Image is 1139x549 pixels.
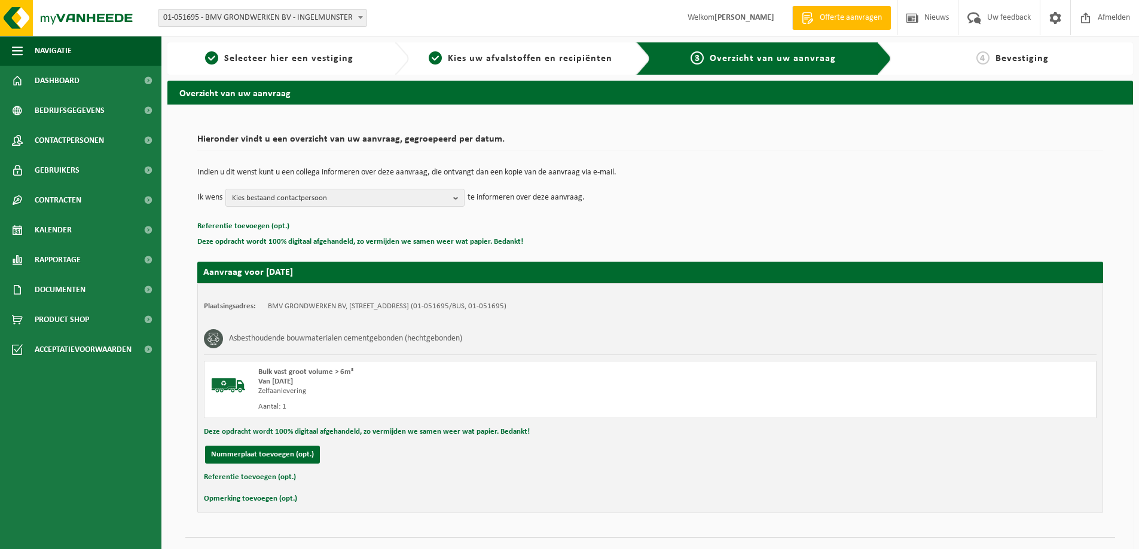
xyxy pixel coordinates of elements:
h2: Overzicht van uw aanvraag [167,81,1133,104]
iframe: chat widget [6,523,200,549]
strong: Van [DATE] [258,378,293,385]
h3: Asbesthoudende bouwmaterialen cementgebonden (hechtgebonden) [229,329,462,348]
button: Nummerplaat toevoegen (opt.) [205,446,320,464]
span: Kalender [35,215,72,245]
span: Gebruikers [35,155,80,185]
span: Product Shop [35,305,89,335]
img: BL-SO-LV.png [210,367,246,403]
strong: Plaatsingsadres: [204,302,256,310]
span: 3 [691,51,704,65]
span: 2 [429,51,442,65]
span: Documenten [35,275,85,305]
div: Aantal: 1 [258,402,698,412]
span: Kies bestaand contactpersoon [232,189,448,207]
button: Opmerking toevoegen (opt.) [204,491,297,507]
span: Bedrijfsgegevens [35,96,105,125]
button: Kies bestaand contactpersoon [225,189,465,207]
a: 1Selecteer hier een vestiging [173,51,385,66]
td: BMV GRONDWERKEN BV, [STREET_ADDRESS] (01-051695/BUS, 01-051695) [268,302,506,311]
a: Offerte aanvragen [792,6,891,30]
span: Acceptatievoorwaarden [35,335,132,364]
span: 1 [205,51,218,65]
span: Overzicht van uw aanvraag [710,54,836,63]
span: Navigatie [35,36,72,66]
span: Selecteer hier een vestiging [224,54,353,63]
span: Bulk vast groot volume > 6m³ [258,368,353,376]
span: 4 [976,51,990,65]
span: Rapportage [35,245,81,275]
span: 01-051695 - BMV GRONDWERKEN BV - INGELMUNSTER [158,10,367,26]
button: Deze opdracht wordt 100% digitaal afgehandeld, zo vermijden we samen weer wat papier. Bedankt! [197,234,523,250]
button: Deze opdracht wordt 100% digitaal afgehandeld, zo vermijden we samen weer wat papier. Bedankt! [204,424,530,440]
a: 2Kies uw afvalstoffen en recipiënten [415,51,627,66]
span: Offerte aanvragen [817,12,885,24]
span: Bevestiging [996,54,1049,63]
span: Dashboard [35,66,80,96]
span: 01-051695 - BMV GRONDWERKEN BV - INGELMUNSTER [158,9,367,27]
p: Indien u dit wenst kunt u een collega informeren over deze aanvraag, die ontvangt dan een kopie v... [197,168,1103,177]
span: Kies uw afvalstoffen en recipiënten [448,54,612,63]
span: Contracten [35,185,81,215]
h2: Hieronder vindt u een overzicht van uw aanvraag, gegroepeerd per datum. [197,134,1103,151]
div: Zelfaanlevering [258,387,698,396]
span: Contactpersonen [35,125,104,155]
p: Ik wens [197,189,222,207]
p: te informeren over deze aanvraag. [468,189,585,207]
button: Referentie toevoegen (opt.) [197,219,289,234]
strong: [PERSON_NAME] [714,13,774,22]
strong: Aanvraag voor [DATE] [203,268,293,277]
button: Referentie toevoegen (opt.) [204,470,296,485]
